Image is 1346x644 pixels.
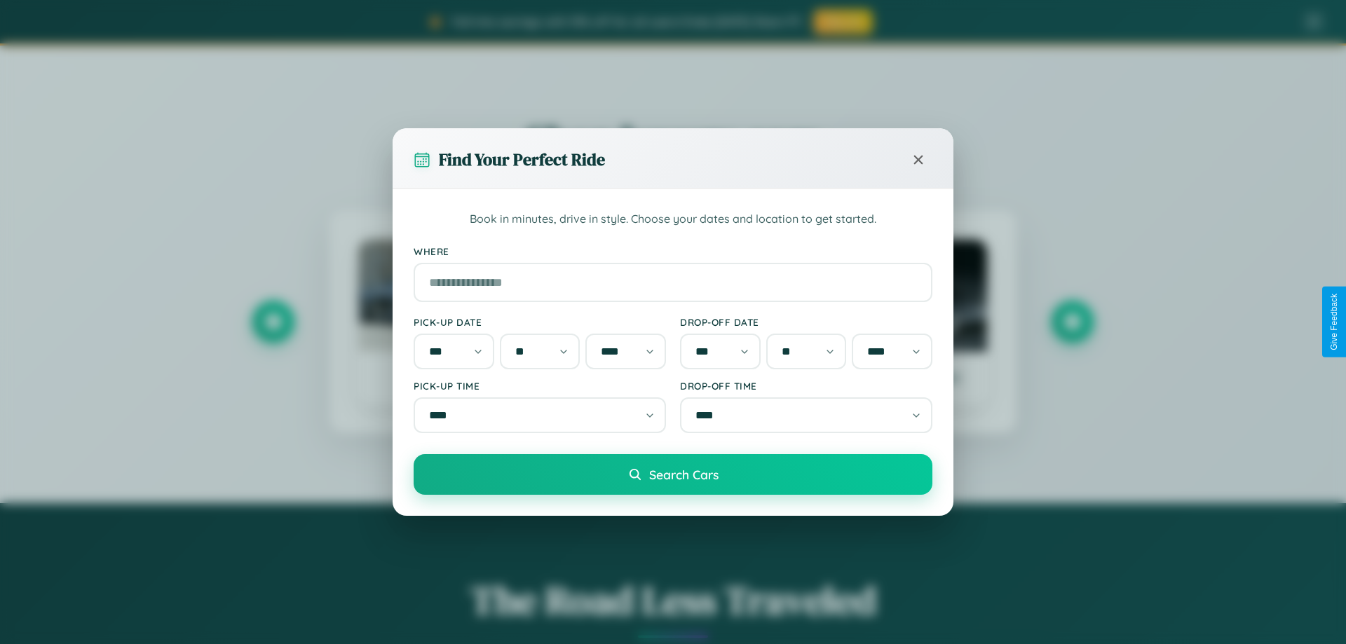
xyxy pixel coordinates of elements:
label: Pick-up Time [414,380,666,392]
label: Pick-up Date [414,316,666,328]
p: Book in minutes, drive in style. Choose your dates and location to get started. [414,210,932,228]
label: Where [414,245,932,257]
span: Search Cars [649,467,719,482]
label: Drop-off Date [680,316,932,328]
h3: Find Your Perfect Ride [439,148,605,171]
button: Search Cars [414,454,932,495]
label: Drop-off Time [680,380,932,392]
